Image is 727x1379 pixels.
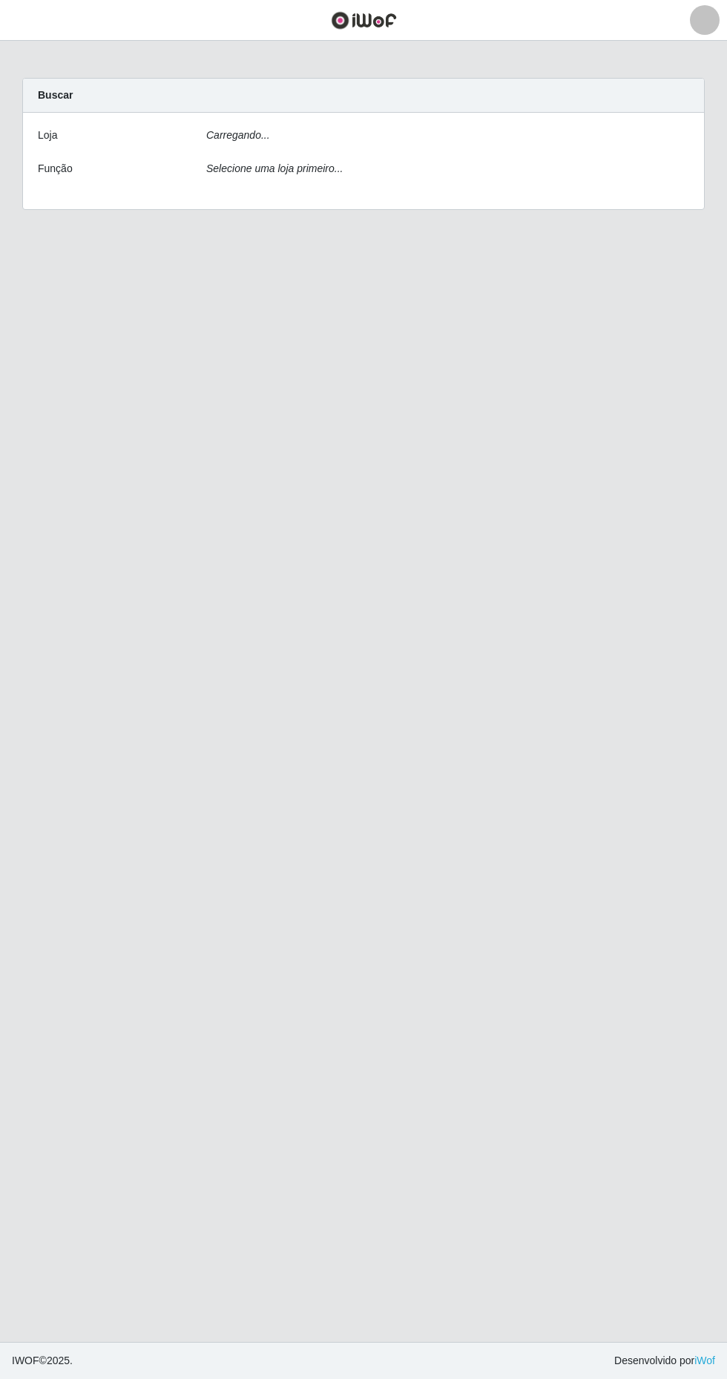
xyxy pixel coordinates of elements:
span: Desenvolvido por [614,1353,715,1369]
a: iWof [694,1355,715,1366]
img: CoreUI Logo [331,11,397,30]
span: © 2025 . [12,1353,73,1369]
label: Função [38,161,73,177]
strong: Buscar [38,89,73,101]
label: Loja [38,128,57,143]
i: Selecione uma loja primeiro... [206,162,343,174]
i: Carregando... [206,129,270,141]
span: IWOF [12,1355,39,1366]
